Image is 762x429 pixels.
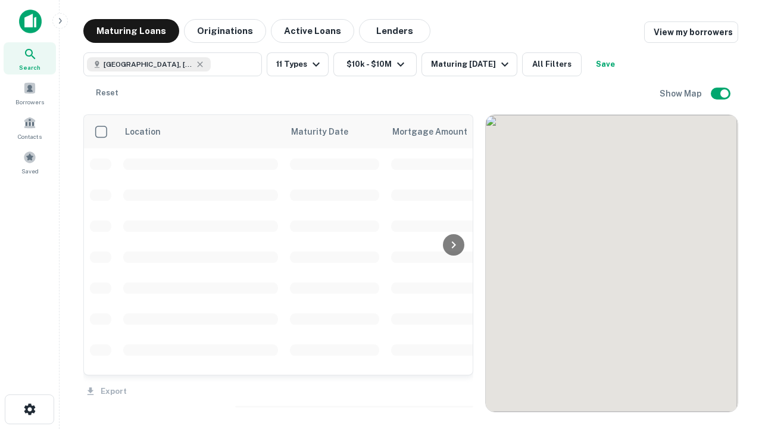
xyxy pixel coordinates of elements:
[271,19,354,43] button: Active Loans
[4,42,56,74] a: Search
[284,115,385,148] th: Maturity Date
[660,87,704,100] h6: Show Map
[104,59,193,70] span: [GEOGRAPHIC_DATA], [GEOGRAPHIC_DATA]
[291,125,364,139] span: Maturity Date
[267,52,329,76] button: 11 Types
[4,146,56,178] a: Saved
[88,81,126,105] button: Reset
[586,52,624,76] button: Save your search to get updates of matches that match your search criteria.
[486,115,738,412] div: 0 0
[18,132,42,141] span: Contacts
[19,10,42,33] img: capitalize-icon.png
[21,166,39,176] span: Saved
[421,52,517,76] button: Maturing [DATE]
[117,115,284,148] th: Location
[4,77,56,109] a: Borrowers
[522,52,582,76] button: All Filters
[431,57,512,71] div: Maturing [DATE]
[15,97,44,107] span: Borrowers
[4,111,56,144] a: Contacts
[702,296,762,353] iframe: Chat Widget
[385,115,516,148] th: Mortgage Amount
[392,125,483,139] span: Mortgage Amount
[644,21,738,43] a: View my borrowers
[359,19,430,43] button: Lenders
[124,125,161,139] span: Location
[83,19,179,43] button: Maturing Loans
[19,63,40,72] span: Search
[333,52,417,76] button: $10k - $10M
[184,19,266,43] button: Originations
